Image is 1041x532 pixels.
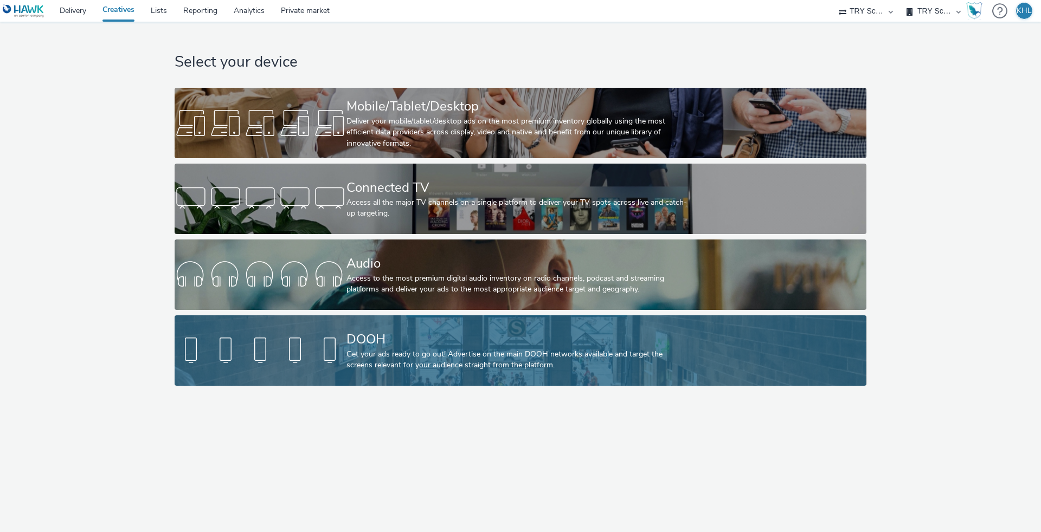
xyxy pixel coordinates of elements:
div: DOOH [346,330,690,349]
div: Access all the major TV channels on a single platform to deliver your TV spots across live and ca... [346,197,690,219]
div: Access to the most premium digital audio inventory on radio channels, podcast and streaming platf... [346,273,690,295]
div: Mobile/Tablet/Desktop [346,97,690,116]
div: Deliver your mobile/tablet/desktop ads on the most premium inventory globally using the most effi... [346,116,690,149]
div: Connected TV [346,178,690,197]
a: Mobile/Tablet/DesktopDeliver your mobile/tablet/desktop ads on the most premium inventory globall... [175,88,866,158]
div: Audio [346,254,690,273]
a: AudioAccess to the most premium digital audio inventory on radio channels, podcast and streaming ... [175,239,866,310]
a: Connected TVAccess all the major TV channels on a single platform to deliver your TV spots across... [175,164,866,234]
div: KHL [1017,3,1032,19]
a: DOOHGet your ads ready to go out! Advertise on the main DOOH networks available and target the sc... [175,315,866,386]
img: undefined Logo [3,4,44,18]
div: Get your ads ready to go out! Advertise on the main DOOH networks available and target the screen... [346,349,690,371]
a: Hawk Academy [966,2,987,20]
img: Hawk Academy [966,2,982,20]
h1: Select your device [175,52,866,73]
